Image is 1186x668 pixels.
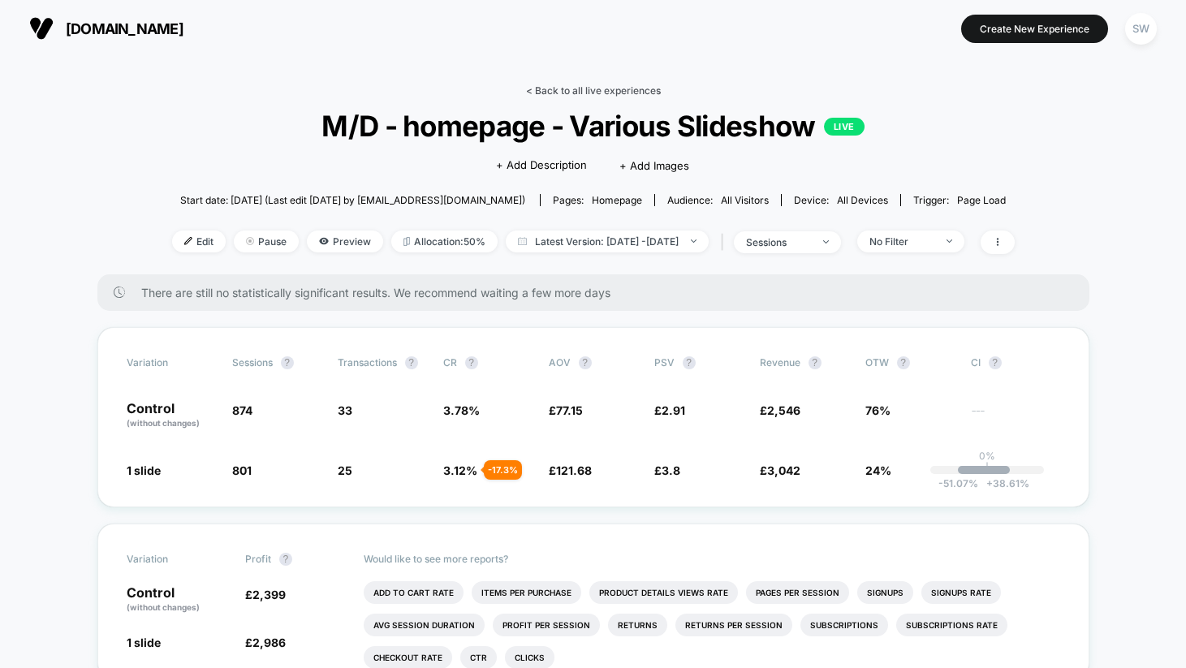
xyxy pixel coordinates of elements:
[24,15,188,41] button: [DOMAIN_NAME]
[518,237,527,245] img: calendar
[913,194,1006,206] div: Trigger:
[971,406,1060,429] span: ---
[127,356,216,369] span: Variation
[127,602,200,612] span: (without changes)
[252,588,286,601] span: 2,399
[691,239,697,243] img: end
[662,403,685,417] span: 2.91
[232,463,252,477] span: 801
[338,403,352,417] span: 33
[180,194,525,206] span: Start date: [DATE] (Last edit [DATE] by [EMAIL_ADDRESS][DOMAIN_NAME])
[184,237,192,245] img: edit
[252,636,286,649] span: 2,986
[127,553,216,566] span: Variation
[307,231,383,252] span: Preview
[232,403,252,417] span: 874
[800,614,888,636] li: Subscriptions
[338,463,352,477] span: 25
[837,194,888,206] span: all devices
[127,418,200,428] span: (without changes)
[493,614,600,636] li: Profit Per Session
[667,194,769,206] div: Audience:
[245,588,286,601] span: £
[556,403,583,417] span: 77.15
[245,553,271,565] span: Profit
[654,356,675,368] span: PSV
[675,614,792,636] li: Returns Per Session
[938,477,978,489] span: -51.07 %
[465,356,478,369] button: ?
[279,553,292,566] button: ?
[921,581,1001,604] li: Signups Rate
[141,286,1057,300] span: There are still no statistically significant results. We recommend waiting a few more days
[986,477,993,489] span: +
[526,84,661,97] a: < Back to all live experiences
[405,356,418,369] button: ?
[662,463,680,477] span: 3.8
[549,356,571,368] span: AOV
[957,194,1006,206] span: Page Load
[865,463,891,477] span: 24%
[717,231,734,254] span: |
[961,15,1108,43] button: Create New Experience
[472,581,581,604] li: Items Per Purchase
[767,403,800,417] span: 2,546
[364,581,464,604] li: Add To Cart Rate
[746,581,849,604] li: Pages Per Session
[989,356,1002,369] button: ?
[824,118,865,136] p: LIVE
[403,237,410,246] img: rebalance
[760,403,800,417] span: £
[947,239,952,243] img: end
[897,356,910,369] button: ?
[579,356,592,369] button: ?
[619,159,689,172] span: + Add Images
[553,194,642,206] div: Pages:
[823,240,829,243] img: end
[213,109,972,143] span: M/D - homepage - Various Slideshow
[245,636,286,649] span: £
[391,231,498,252] span: Allocation: 50%
[281,356,294,369] button: ?
[338,356,397,368] span: Transactions
[232,356,273,368] span: Sessions
[592,194,642,206] span: homepage
[985,462,989,474] p: |
[443,356,457,368] span: CR
[1120,12,1162,45] button: SW
[683,356,696,369] button: ?
[760,463,800,477] span: £
[1125,13,1157,45] div: SW
[654,403,685,417] span: £
[29,16,54,41] img: Visually logo
[506,231,709,252] span: Latest Version: [DATE] - [DATE]
[857,581,913,604] li: Signups
[971,356,1060,369] span: CI
[869,235,934,248] div: No Filter
[896,614,1007,636] li: Subscriptions Rate
[364,614,485,636] li: Avg Session Duration
[496,157,587,174] span: + Add Description
[172,231,226,252] span: Edit
[127,402,216,429] p: Control
[608,614,667,636] li: Returns
[654,463,680,477] span: £
[589,581,738,604] li: Product Details Views Rate
[443,403,480,417] span: 3.78 %
[809,356,822,369] button: ?
[865,356,955,369] span: OTW
[364,553,1060,565] p: Would like to see more reports?
[127,586,229,614] p: Control
[484,460,522,480] div: - 17.3 %
[556,463,592,477] span: 121.68
[865,403,891,417] span: 76%
[66,20,183,37] span: [DOMAIN_NAME]
[781,194,900,206] span: Device:
[978,477,1029,489] span: 38.61 %
[234,231,299,252] span: Pause
[979,450,995,462] p: 0%
[767,463,800,477] span: 3,042
[746,236,811,248] div: sessions
[549,463,592,477] span: £
[721,194,769,206] span: All Visitors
